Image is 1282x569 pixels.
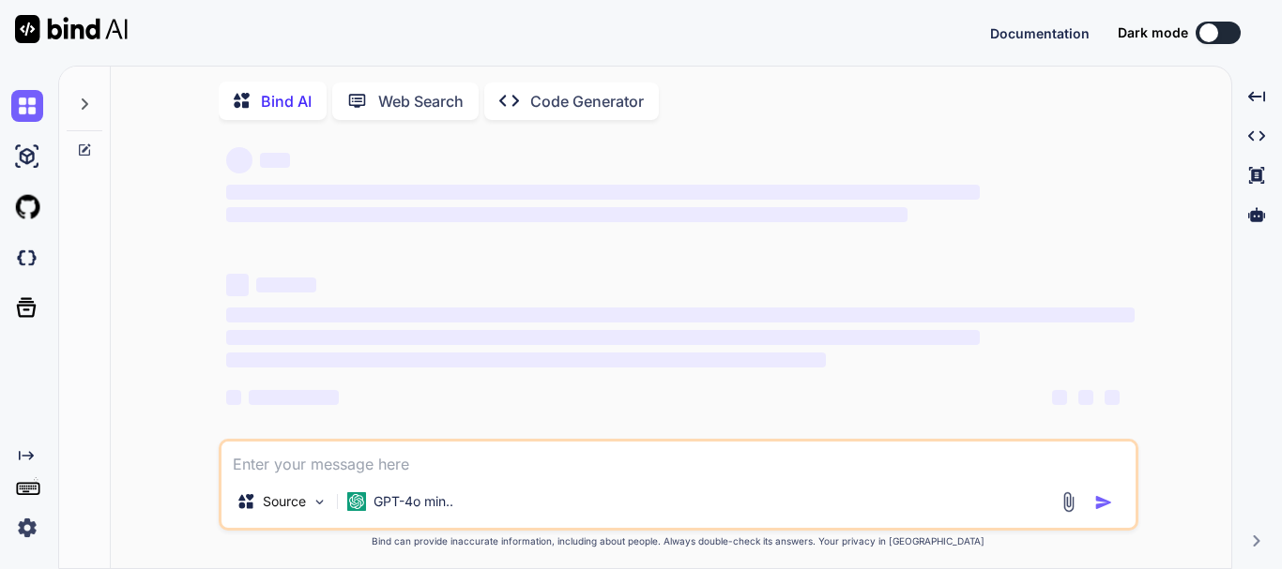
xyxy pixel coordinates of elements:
span: ‌ [226,330,980,345]
p: Source [263,492,306,511]
span: ‌ [249,390,339,405]
span: ‌ [226,185,980,200]
span: ‌ [226,147,252,173]
img: Bind AI [15,15,128,43]
p: Bind can provide inaccurate information, including about people. Always double-check its answers.... [219,534,1138,548]
img: githubLight [11,191,43,223]
span: ‌ [1078,390,1093,405]
span: ‌ [226,207,908,222]
span: ‌ [226,390,241,405]
button: Documentation [990,23,1090,43]
img: icon [1094,493,1113,512]
span: ‌ [256,277,316,292]
span: ‌ [1105,390,1120,405]
img: darkCloudIdeIcon [11,242,43,274]
img: chat [11,90,43,122]
span: Dark mode [1118,23,1188,42]
img: settings [11,512,43,544]
p: GPT-4o min.. [374,492,453,511]
span: ‌ [226,307,1135,322]
span: ‌ [260,153,290,168]
img: ai-studio [11,141,43,172]
p: Code Generator [530,90,644,112]
span: ‌ [226,352,826,367]
p: Web Search [378,90,464,112]
span: ‌ [1052,390,1067,405]
img: attachment [1058,491,1079,513]
img: Pick Models [312,494,328,510]
span: ‌ [226,274,249,296]
img: GPT-4o mini [347,492,366,511]
p: Bind AI [261,90,312,112]
span: Documentation [990,25,1090,41]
